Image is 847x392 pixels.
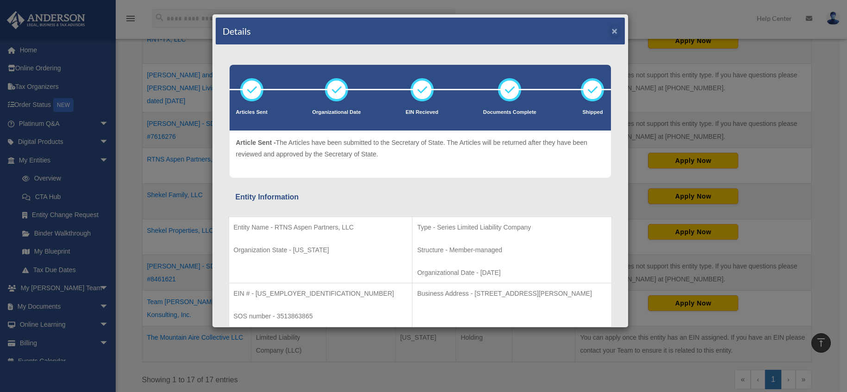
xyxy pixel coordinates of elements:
[417,222,606,233] p: Type - Series Limited Liability Company
[612,26,618,36] button: ×
[417,244,606,256] p: Structure - Member-managed
[581,108,604,117] p: Shipped
[223,25,251,37] h4: Details
[483,108,536,117] p: Documents Complete
[234,244,408,256] p: Organization State - [US_STATE]
[405,108,438,117] p: EIN Recieved
[236,191,605,204] div: Entity Information
[236,108,268,117] p: Articles Sent
[417,288,606,299] p: Business Address - [STREET_ADDRESS][PERSON_NAME]
[234,222,408,233] p: Entity Name - RTNS Aspen Partners, LLC
[417,267,606,279] p: Organizational Date - [DATE]
[236,137,604,160] p: The Articles have been submitted to the Secretary of State. The Articles will be returned after t...
[312,108,361,117] p: Organizational Date
[234,288,408,299] p: EIN # - [US_EMPLOYER_IDENTIFICATION_NUMBER]
[236,139,276,146] span: Article Sent -
[234,311,408,322] p: SOS number - 3513863865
